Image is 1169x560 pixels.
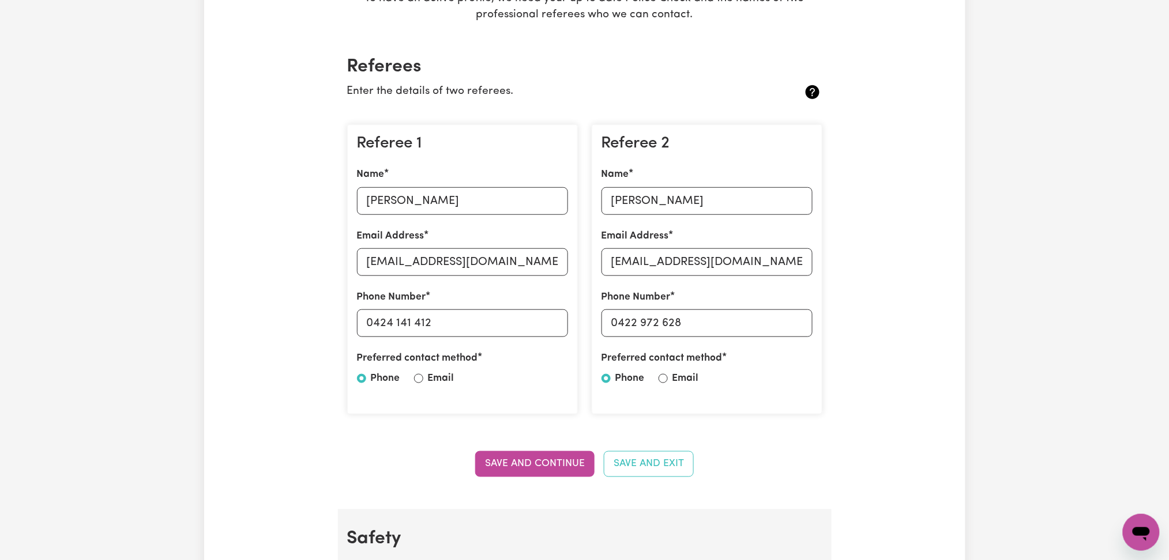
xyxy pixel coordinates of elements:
label: Email [428,371,454,386]
p: Enter the details of two referees. [347,84,743,100]
label: Preferred contact method [357,351,478,366]
label: Name [602,167,629,182]
label: Phone Number [602,290,671,305]
label: Email Address [357,229,424,244]
h2: Safety [347,528,822,550]
h2: Referees [347,56,822,78]
label: Email [672,371,699,386]
button: Save and Exit [604,451,694,476]
iframe: Button to launch messaging window [1123,514,1160,551]
label: Email Address [602,229,669,244]
label: Phone Number [357,290,426,305]
h3: Referee 2 [602,134,813,154]
button: Save and Continue [475,451,595,476]
label: Phone [371,371,400,386]
label: Name [357,167,385,182]
label: Preferred contact method [602,351,723,366]
label: Phone [615,371,645,386]
h3: Referee 1 [357,134,568,154]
